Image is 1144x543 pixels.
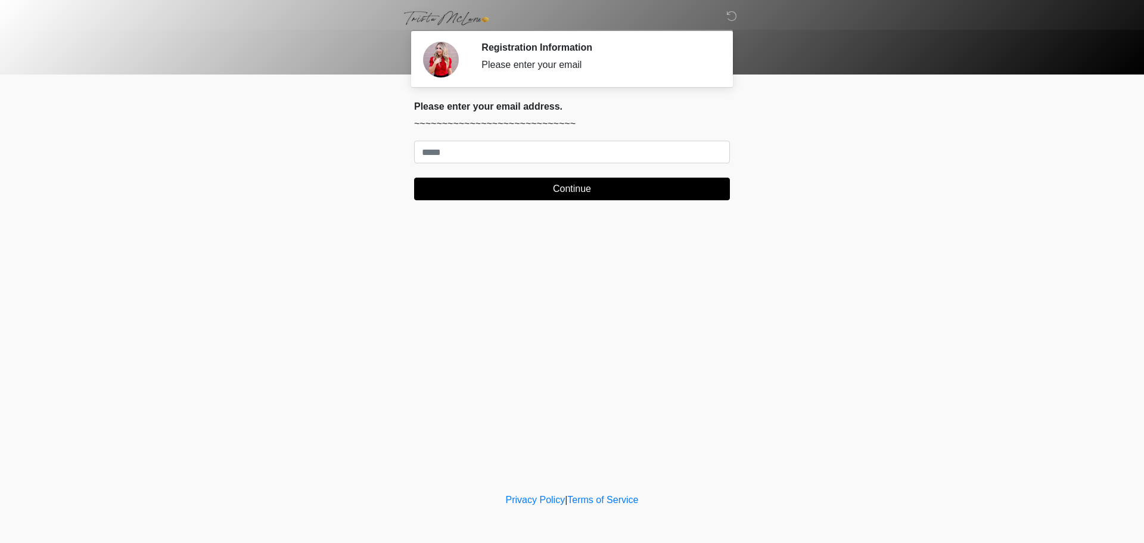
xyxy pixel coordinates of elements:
[423,42,459,77] img: Agent Avatar
[481,58,712,72] div: Please enter your email
[414,101,730,112] h2: Please enter your email address.
[567,495,638,505] a: Terms of Service
[414,178,730,200] button: Continue
[565,495,567,505] a: |
[481,42,712,53] h2: Registration Information
[402,9,491,27] img: Trista McLane Aesthetics Logo
[506,495,565,505] a: Privacy Policy
[414,117,730,131] p: ~~~~~~~~~~~~~~~~~~~~~~~~~~~~~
